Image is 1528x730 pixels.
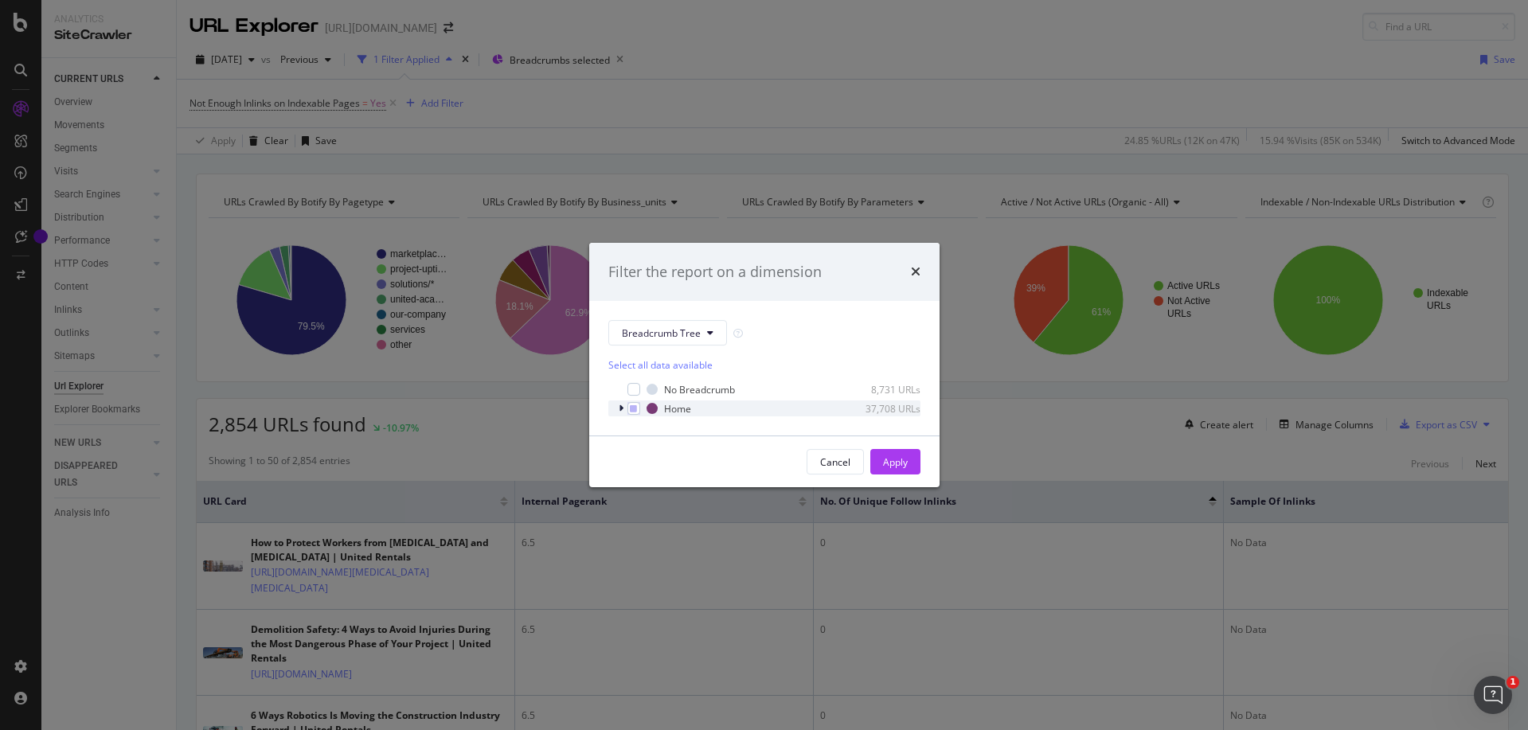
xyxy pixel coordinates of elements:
[622,326,701,340] span: Breadcrumb Tree
[842,383,920,396] div: 8,731 URLs
[608,262,822,283] div: Filter the report on a dimension
[1474,676,1512,714] iframe: Intercom live chat
[911,262,920,283] div: times
[608,320,727,345] button: Breadcrumb Tree
[870,449,920,474] button: Apply
[664,383,735,396] div: No Breadcrumb
[589,243,940,488] div: modal
[807,449,864,474] button: Cancel
[842,402,920,416] div: 37,708 URLs
[608,358,920,372] div: Select all data available
[883,455,908,469] div: Apply
[1507,676,1519,689] span: 1
[664,402,691,416] div: Home
[820,455,850,469] div: Cancel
